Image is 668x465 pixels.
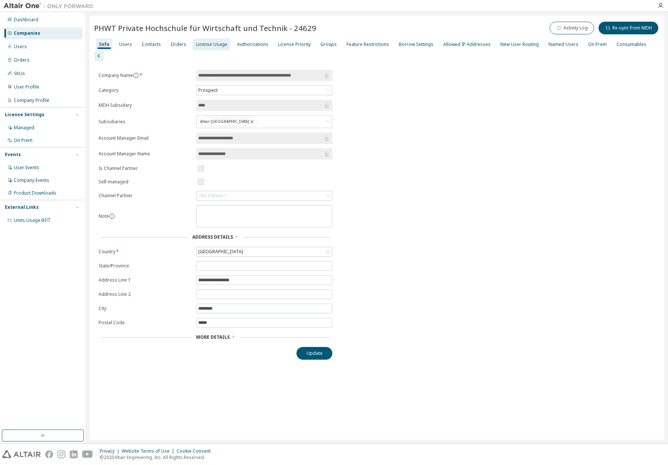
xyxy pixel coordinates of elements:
[14,84,39,90] div: User Profile
[94,23,316,33] span: PHWT Private Hochschule für Wirtschaft und Technik - 24629
[171,41,186,47] div: Orders
[2,450,41,458] img: altair_logo.svg
[14,30,40,36] div: Companies
[197,116,332,128] div: Altair [GEOGRAPHIC_DATA]
[196,41,227,47] div: License Usage
[320,41,337,47] div: Groups
[177,448,215,454] div: Cookie Consent
[99,263,192,269] label: State/Province
[99,179,192,185] label: Self-managed
[14,137,32,143] div: On Prem
[133,72,139,78] button: information
[347,41,389,47] div: Feature Restrictions
[99,277,192,283] label: Address Line 1
[45,450,53,458] img: facebook.svg
[14,57,29,63] div: Orders
[99,135,192,141] label: Account Manager Email
[550,22,594,34] button: Activity Log
[197,86,219,94] div: Prospect
[500,41,539,47] div: New User Routing
[399,41,434,47] div: Borrow Settings
[588,41,607,47] div: On Prem
[119,41,132,47] div: Users
[122,448,177,454] div: Website Terms of Use
[278,41,311,47] div: License Priority
[14,71,25,77] div: SKUs
[549,41,578,47] div: Named Users
[198,117,257,126] div: Altair [GEOGRAPHIC_DATA]
[99,291,192,297] label: Address Line 2
[14,217,50,223] span: Units Usage BI
[109,213,115,219] button: information
[99,87,192,93] label: Category
[296,347,332,360] button: Update
[599,22,658,34] button: Re-sync from MDH
[99,306,192,311] label: City
[58,450,65,458] img: instagram.svg
[197,248,244,256] div: [GEOGRAPHIC_DATA]
[14,125,34,131] div: Managed
[99,41,109,47] div: Info
[70,450,78,458] img: linkedin.svg
[99,72,192,78] label: Company Name
[99,165,192,171] label: Is Channel Partner
[14,97,49,103] div: Company Profile
[82,450,93,458] img: youtube.svg
[14,165,39,171] div: User Events
[616,41,646,47] div: Consumables
[5,204,39,210] div: External Links
[99,193,192,199] label: Channel Partner
[5,112,44,118] div: License Settings
[99,213,109,219] label: Note
[197,86,332,95] div: Prospect
[197,247,332,256] div: [GEOGRAPHIC_DATA]
[142,41,161,47] div: Contacts
[99,119,192,125] label: Subsidiaries
[99,320,192,326] label: Postal Code
[443,41,491,47] div: Allowed IP Addresses
[4,2,97,10] img: Altair One
[5,152,21,158] div: Events
[14,17,38,23] div: Dashboard
[14,44,27,50] div: Users
[196,334,230,340] span: More Details
[192,234,233,240] span: Address Details
[99,151,192,157] label: Account Manager Name
[100,454,215,461] p: © 2025 Altair Engineering, Inc. All Rights Reserved.
[14,177,49,183] div: Company Events
[197,191,332,200] div: <No Partner>
[99,102,192,108] label: MDH Subsidary
[100,448,122,454] div: Privacy
[237,41,268,47] div: Authorizations
[99,249,192,255] label: Country
[14,190,56,196] div: Product Downloads
[198,193,227,199] div: <No Partner>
